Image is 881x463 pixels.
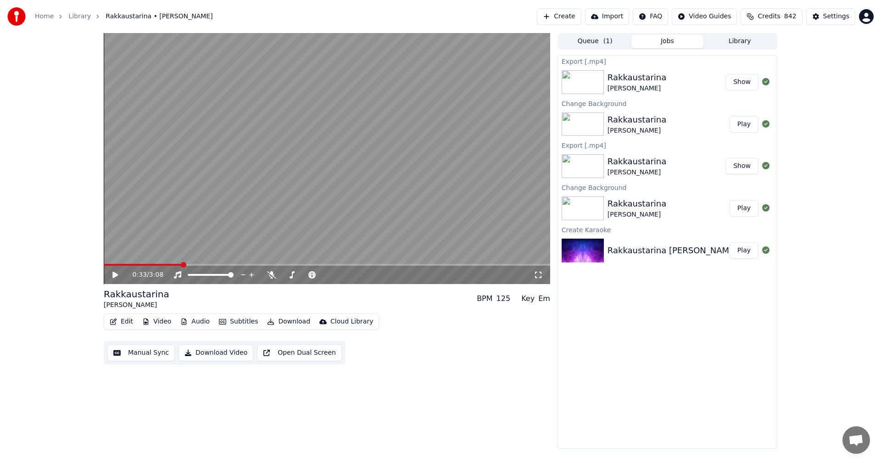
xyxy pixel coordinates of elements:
[68,12,91,21] a: Library
[608,168,666,177] div: [PERSON_NAME]
[559,35,631,48] button: Queue
[477,293,492,304] div: BPM
[608,113,666,126] div: Rakkaustarina
[558,224,777,235] div: Create Karaoke
[257,345,342,361] button: Open Dual Screen
[7,7,26,26] img: youka
[558,139,777,151] div: Export [.mp4]
[35,12,213,21] nav: breadcrumb
[107,345,175,361] button: Manual Sync
[537,8,581,25] button: Create
[106,315,137,328] button: Edit
[633,8,668,25] button: FAQ
[842,426,870,454] div: Avoin keskustelu
[496,293,511,304] div: 125
[741,8,802,25] button: Credits842
[608,84,666,93] div: [PERSON_NAME]
[585,8,629,25] button: Import
[758,12,780,21] span: Credits
[558,56,777,67] div: Export [.mp4]
[104,301,169,310] div: [PERSON_NAME]
[730,242,758,259] button: Play
[603,37,613,46] span: ( 1 )
[521,293,535,304] div: Key
[330,317,373,326] div: Cloud Library
[177,315,213,328] button: Audio
[806,8,855,25] button: Settings
[672,8,737,25] button: Video Guides
[725,74,758,90] button: Show
[139,315,175,328] button: Video
[608,126,666,135] div: [PERSON_NAME]
[558,98,777,109] div: Change Background
[608,210,666,219] div: [PERSON_NAME]
[538,293,550,304] div: Em
[725,158,758,174] button: Show
[608,155,666,168] div: Rakkaustarina
[178,345,253,361] button: Download Video
[263,315,314,328] button: Download
[823,12,849,21] div: Settings
[149,270,163,279] span: 3:08
[730,200,758,217] button: Play
[608,244,738,257] div: Rakkaustarina [PERSON_NAME]
[608,197,666,210] div: Rakkaustarina
[631,35,704,48] button: Jobs
[35,12,54,21] a: Home
[104,288,169,301] div: Rakkaustarina
[730,116,758,133] button: Play
[133,270,155,279] div: /
[106,12,212,21] span: Rakkaustarina • [PERSON_NAME]
[784,12,797,21] span: 842
[215,315,262,328] button: Subtitles
[608,71,666,84] div: Rakkaustarina
[703,35,776,48] button: Library
[133,270,147,279] span: 0:33
[558,182,777,193] div: Change Background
